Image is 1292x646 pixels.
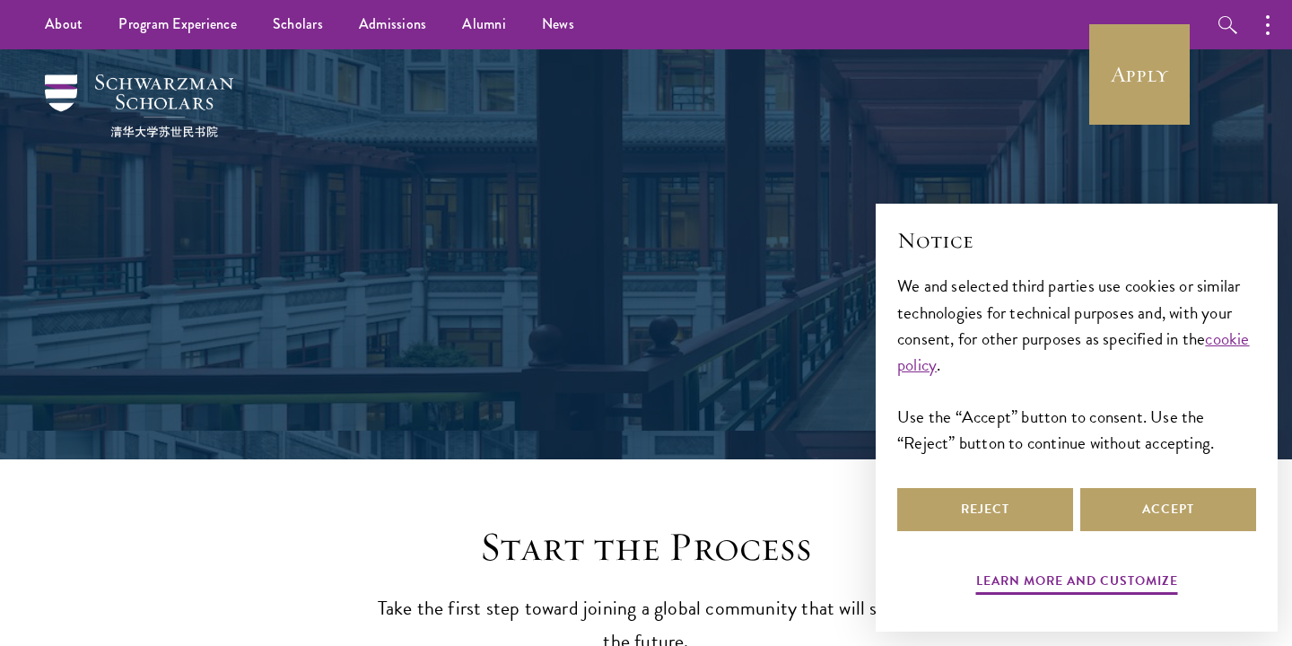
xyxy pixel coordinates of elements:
[897,273,1256,455] div: We and selected third parties use cookies or similar technologies for technical purposes and, wit...
[897,326,1250,378] a: cookie policy
[897,488,1073,531] button: Reject
[897,225,1256,256] h2: Notice
[1089,24,1190,125] a: Apply
[1080,488,1256,531] button: Accept
[368,522,924,572] h2: Start the Process
[45,74,233,137] img: Schwarzman Scholars
[976,570,1178,598] button: Learn more and customize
